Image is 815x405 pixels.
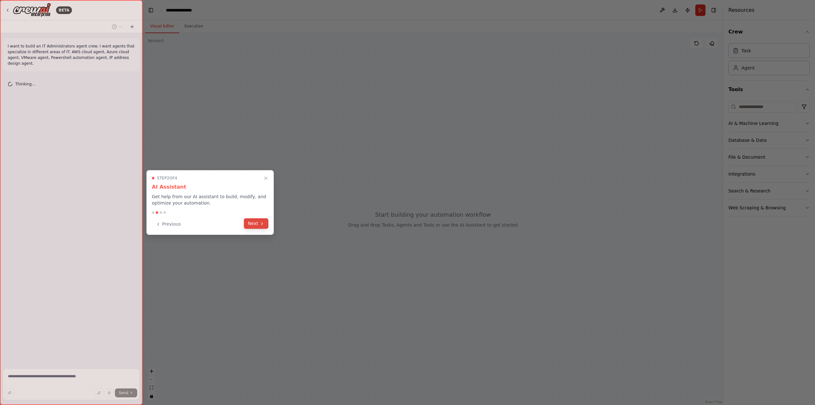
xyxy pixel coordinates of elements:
h3: AI Assistant [152,183,268,191]
button: Hide left sidebar [146,6,155,15]
button: Close walkthrough [262,174,270,182]
p: Get help from our AI assistant to build, modify, and optimize your automation. [152,193,268,206]
button: Previous [152,219,185,229]
span: Step 2 of 4 [157,176,177,181]
button: Next [244,218,268,229]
